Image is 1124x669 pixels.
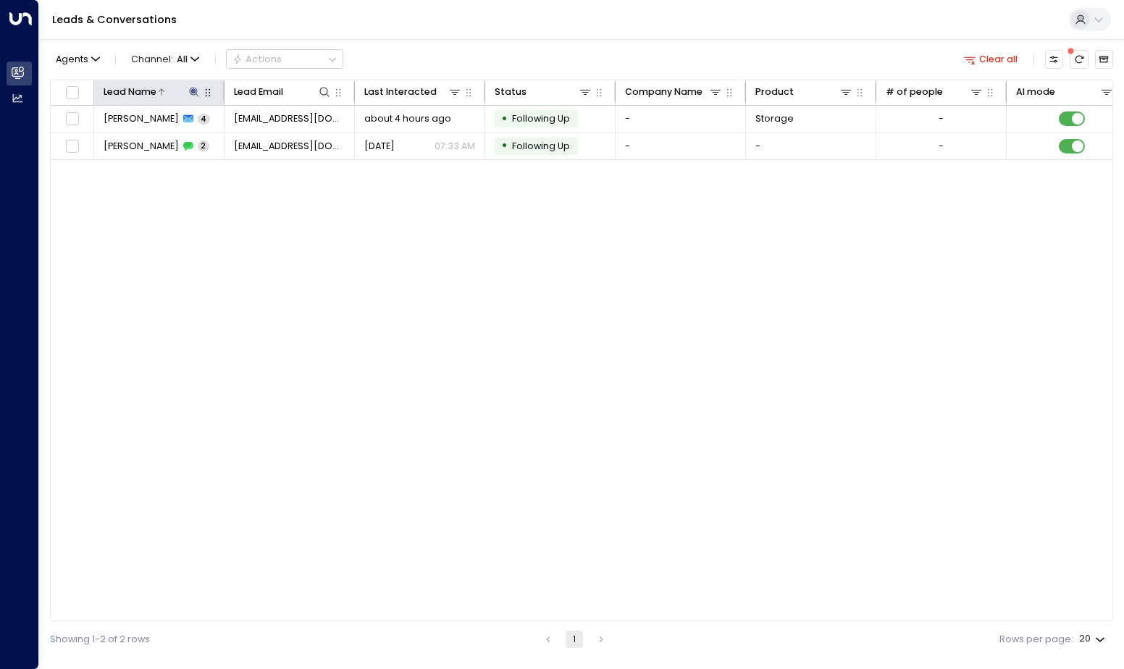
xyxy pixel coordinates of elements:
a: Leads & Conversations [52,12,177,27]
div: # of people [886,84,984,100]
span: Susie Woolley [104,112,179,125]
div: Status [495,84,527,100]
div: Showing 1-2 of 2 rows [50,633,150,647]
button: Archived Leads [1095,50,1113,68]
span: Toggle select row [64,111,80,127]
div: Button group with a nested menu [226,49,343,69]
span: All [177,54,188,64]
td: - [616,133,746,160]
span: There are new threads available. Refresh the grid to view the latest updates. [1070,50,1088,68]
span: about 4 hours ago [364,112,451,125]
div: - [939,140,944,153]
span: Storage [755,112,794,125]
div: AI mode [1016,84,1055,100]
div: - [939,112,944,125]
div: • [501,108,508,130]
span: susiewoolley@hotmail.co.uk [234,140,345,153]
div: Product [755,84,854,100]
div: Actions [232,54,282,65]
div: Status [495,84,593,100]
td: - [616,106,746,132]
div: Last Interacted [364,84,437,100]
button: Channel:All [126,50,204,68]
div: Product [755,84,794,100]
button: page 1 [566,631,583,648]
div: • [501,135,508,157]
span: Toggle select row [64,138,80,155]
span: 2 [198,140,209,151]
div: Last Interacted [364,84,463,100]
nav: pagination navigation [539,631,611,648]
div: Lead Email [234,84,332,100]
span: Susie Woolley [104,140,179,153]
button: Agents [50,50,104,68]
label: Rows per page: [999,633,1073,647]
span: susiewoolley@hotmail.co.uk [234,112,345,125]
span: Oct 06, 2025 [364,140,395,153]
p: 07:33 AM [435,140,475,153]
div: Lead Email [234,84,283,100]
div: Company Name [625,84,702,100]
span: 4 [198,114,210,125]
button: Actions [226,49,343,69]
span: Channel: [126,50,204,68]
div: Company Name [625,84,724,100]
div: Lead Name [104,84,202,100]
span: Agents [56,55,88,64]
button: Customize [1045,50,1063,68]
span: Following Up [512,112,570,125]
span: Toggle select all [64,84,80,101]
div: Lead Name [104,84,156,100]
span: Following Up [512,140,570,152]
div: 20 [1079,629,1108,649]
td: - [746,133,876,160]
button: Clear all [959,50,1023,68]
div: AI mode [1016,84,1115,100]
div: # of people [886,84,943,100]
